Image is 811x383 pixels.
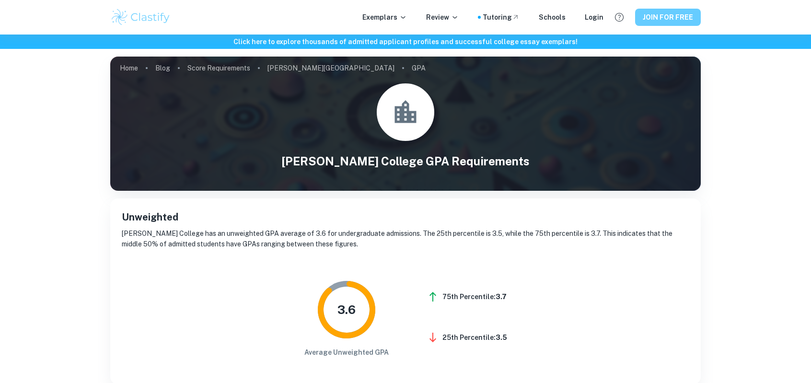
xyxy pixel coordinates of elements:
[483,12,520,23] a: Tutoring
[635,9,701,26] button: JOIN FOR FREE
[611,9,627,25] button: Help and Feedback
[110,8,171,27] img: Clastify logo
[187,61,250,75] a: Score Requirements
[120,61,138,75] a: Home
[155,61,170,75] a: Blog
[412,63,426,73] p: GPA
[110,152,701,170] h1: [PERSON_NAME] College GPA Requirements
[496,334,507,341] b: 3.5
[496,293,507,301] b: 3.7
[267,61,394,75] a: [PERSON_NAME][GEOGRAPHIC_DATA]
[442,291,507,302] h6: 75th Percentile:
[539,12,566,23] a: Schools
[362,12,407,23] p: Exemplars
[122,228,689,249] p: [PERSON_NAME] College has an unweighted GPA average of 3.6 for undergraduate admissions. The 25th...
[304,347,389,358] h6: Average Unweighted GPA
[426,12,459,23] p: Review
[585,12,603,23] a: Login
[337,302,356,317] tspan: 3.6
[442,332,507,343] h6: 25th Percentile:
[2,36,809,47] h6: Click here to explore thousands of admitted applicant profiles and successful college essay exemp...
[122,210,689,224] h5: Unweighted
